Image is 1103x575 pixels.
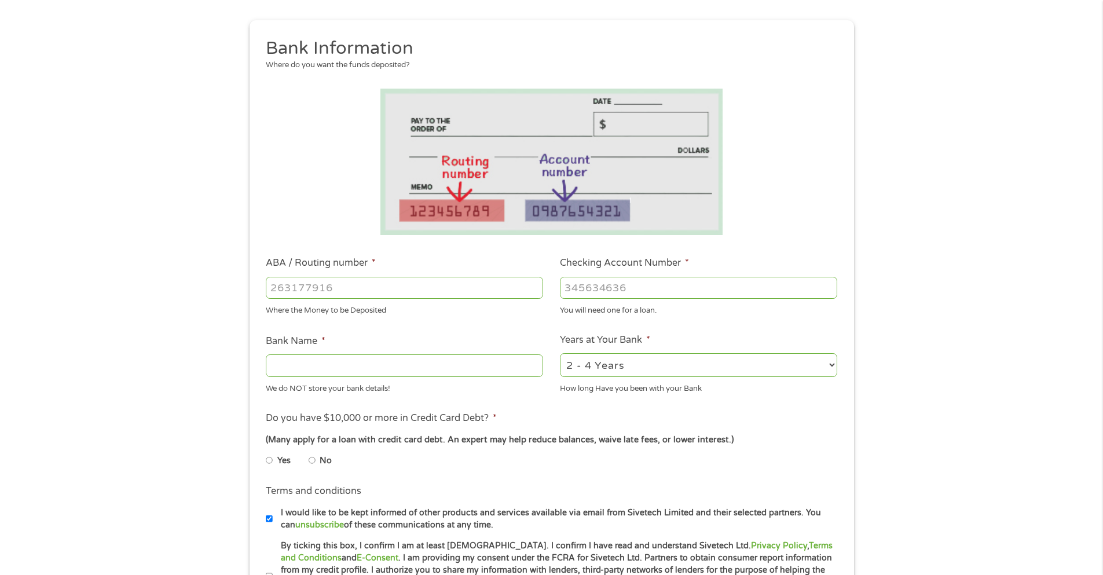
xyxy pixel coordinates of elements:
[266,301,543,317] div: Where the Money to be Deposited
[266,335,325,347] label: Bank Name
[266,277,543,299] input: 263177916
[266,379,543,394] div: We do NOT store your bank details!
[281,541,833,563] a: Terms and Conditions
[560,301,837,317] div: You will need one for a loan.
[266,60,829,71] div: Where do you want the funds deposited?
[295,520,344,530] a: unsubscribe
[560,379,837,394] div: How long Have you been with your Bank
[380,89,723,235] img: Routing number location
[560,257,689,269] label: Checking Account Number
[273,507,841,532] label: I would like to be kept informed of other products and services available via email from Sivetech...
[266,412,497,424] label: Do you have $10,000 or more in Credit Card Debt?
[277,455,291,467] label: Yes
[560,277,837,299] input: 345634636
[266,485,361,497] label: Terms and conditions
[751,541,807,551] a: Privacy Policy
[560,334,650,346] label: Years at Your Bank
[266,37,829,60] h2: Bank Information
[266,257,376,269] label: ABA / Routing number
[357,553,398,563] a: E-Consent
[320,455,332,467] label: No
[266,434,837,446] div: (Many apply for a loan with credit card debt. An expert may help reduce balances, waive late fees...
